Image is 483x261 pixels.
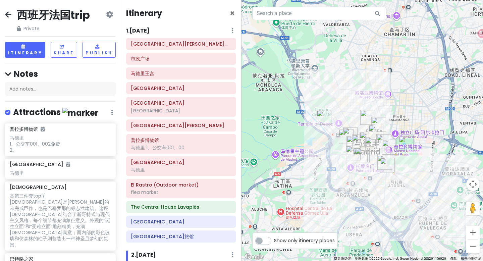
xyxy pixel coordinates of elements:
div: Plaza de Oriente [343,127,358,142]
button: 键盘快捷键 [334,256,351,261]
div: 普拉多博物馆 [382,140,397,155]
h6: 1 . [DATE] [126,28,150,35]
h6: The Central House Lavapiés [131,204,231,210]
h6: Plaza de Oriente [131,85,231,91]
div: Museo Chicote - Coctelería desde 1931 [369,125,383,140]
a: 报告地图错误 [461,257,481,260]
div: 索菲亚王后国家艺术中心博物馆 [377,155,392,170]
i: Added to itinerary [41,127,45,132]
div: Add notes... [5,82,116,96]
button: Share [51,42,77,58]
div: Ermita de San Antonio de la Florida [317,110,331,125]
div: 高第三件套top1/ [DEMOGRAPHIC_DATA]是[PERSON_NAME]的未完成巨作，也是巴塞罗那的标志性建筑。这座[DEMOGRAPHIC_DATA]结合了新哥特式与现代主义风格... [10,193,111,248]
h6: [GEOGRAPHIC_DATA] [10,161,70,167]
button: 将街景小人拖到地图上以打开街景 [466,202,480,215]
input: Search a place [252,7,386,20]
h6: 马拉萨尼亚旅馆 [131,233,231,240]
button: Close [230,9,235,17]
h6: 马德里王宫 [131,70,231,76]
h6: Plaza de Santa Ana [131,122,231,128]
a: 在 Google 地图中打开此区域（会打开一个新窗口） [243,252,265,261]
div: 马德里 [10,170,111,176]
h6: 市政广场 [131,56,231,62]
div: 马德里王宫 [339,129,354,144]
div: 马德里 1、公交车001、002免费 2、 [10,135,111,153]
div: 马约尔广场旅游中心 [352,135,367,149]
div: 市政广场 [346,136,361,151]
h6: El Rastro (Outdoor market) [131,182,231,188]
div: 楚埃卡广场 [371,117,386,132]
h4: Notes [5,69,116,79]
div: Plaza de Santa Ana [365,137,380,152]
a: 条款（在新标签页中打开） [450,257,457,260]
span: Private [17,25,90,32]
div: 拉丁区 [346,146,361,160]
h6: [DEMOGRAPHIC_DATA] [10,184,67,190]
div: El Rastro (Outdoor market) [353,148,368,162]
h6: 丽池公园 [131,159,231,165]
span: 地图数据 ©2025 Google, Inst. Geogr. Nacional GS(2011)6020 [355,257,446,260]
div: 提森-博内米萨博物馆 [376,134,391,149]
h2: 西班牙法国trip [17,8,90,22]
h6: 普拉多博物馆 [131,137,231,143]
h6: 楚埃卡广场 [131,219,231,225]
div: The Central House Lavapiés [355,148,370,162]
span: Show only itinerary places [274,237,335,244]
button: 放大 [466,226,480,239]
div: LATROUPE Prado Hostel Madrid [380,158,395,172]
button: Itinerary [5,42,45,58]
button: Publish [83,42,116,58]
h4: Attractions [13,107,98,118]
div: 马拉萨尼亚旅馆 [360,110,375,125]
h6: 普拉多博物馆 [10,126,45,132]
div: 马德里 [131,167,231,173]
img: Google [243,252,265,261]
h4: Itinerary [126,8,162,18]
div: [GEOGRAPHIC_DATA] [131,108,231,114]
button: 地图镜头控件 [466,177,480,191]
button: 缩小 [466,240,480,253]
span: Close itinerary [230,8,235,19]
div: 丽池公园 [399,136,414,151]
div: flea market [131,189,231,195]
i: Added to itinerary [66,162,70,167]
h6: 马约尔广场旅游中心 [131,41,231,47]
div: 马德里 1、公交车001、00 [131,145,231,151]
div: 太阳门广场 [360,132,374,147]
h6: 2 . [DATE] [131,252,156,259]
img: marker [62,108,98,118]
h6: 太阳门广场 [131,100,231,106]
